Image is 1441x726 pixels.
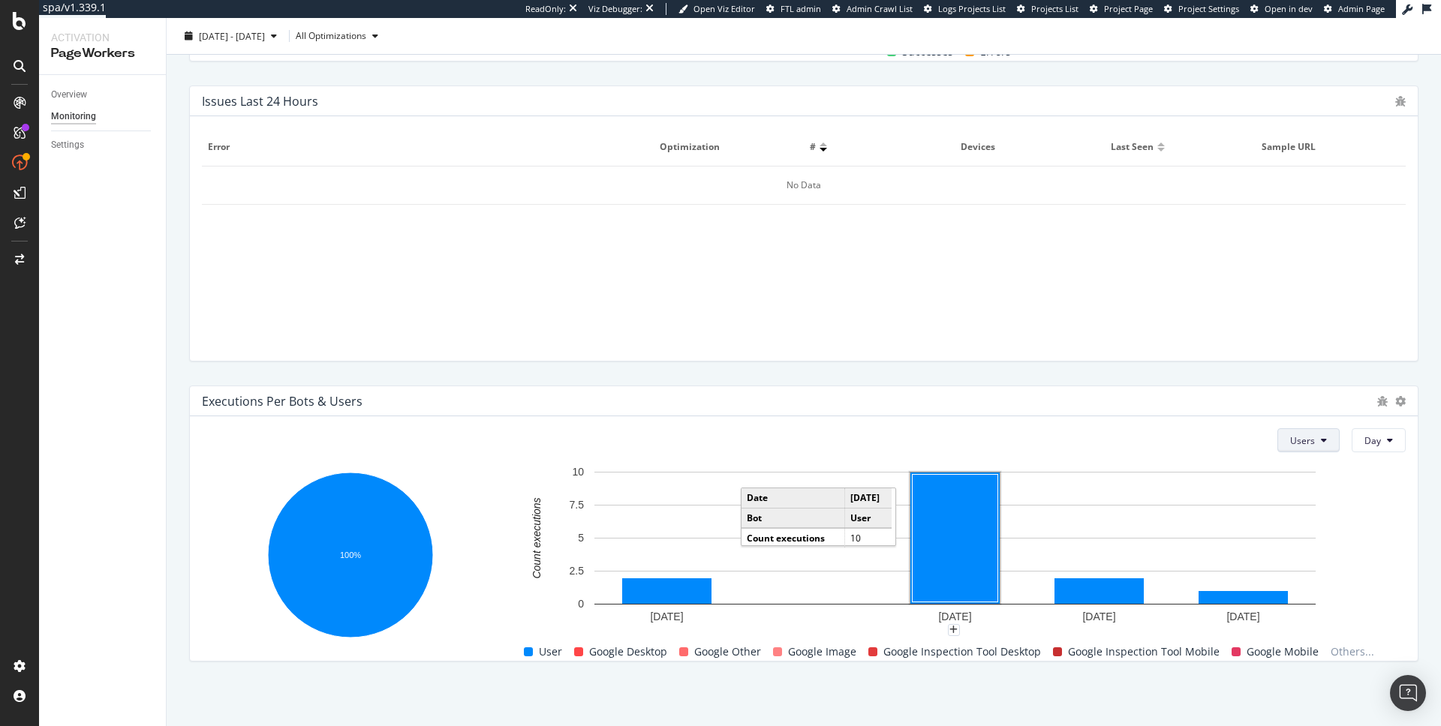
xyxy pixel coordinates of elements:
span: Error [208,140,644,154]
div: Overview [51,87,87,103]
span: Google Desktop [589,643,667,661]
span: Logs Projects List [938,3,1006,14]
span: [DATE] - [DATE] [199,29,265,42]
div: No Data [202,166,1406,205]
button: All Optimizations [296,24,384,48]
div: Executions per Bots & Users [202,394,363,409]
text: [DATE] [1082,610,1115,622]
div: Issues Last 24 Hours [202,94,318,109]
span: Project Page [1104,3,1153,14]
span: Day [1364,434,1381,447]
a: Overview [51,87,155,103]
span: User [539,643,562,661]
a: Logs Projects List [924,3,1006,15]
a: Admin Page [1324,3,1385,15]
div: Open Intercom Messenger [1390,675,1426,711]
div: plus [948,624,960,636]
text: [DATE] [938,610,971,622]
div: All Optimizations [296,31,366,40]
button: [DATE] - [DATE] [179,24,283,48]
text: Count executions [531,498,543,579]
span: Others... [1325,643,1380,661]
span: Optimization [660,140,795,154]
span: Google Inspection Tool Desktop [883,643,1041,661]
span: Admin Crawl List [847,3,913,14]
div: PageWorkers [51,45,154,62]
span: Google Mobile [1247,643,1319,661]
span: Project Settings [1178,3,1239,14]
span: FTL admin [781,3,821,14]
span: Google Inspection Tool Mobile [1068,643,1220,661]
a: Open in dev [1250,3,1313,15]
div: Settings [51,137,84,153]
a: FTL admin [766,3,821,15]
div: Viz Debugger: [588,3,642,15]
div: Activation [51,30,154,45]
a: Admin Crawl List [832,3,913,15]
a: Project Page [1090,3,1153,15]
text: 7.5 [570,499,585,511]
span: Open in dev [1265,3,1313,14]
text: 5 [578,532,584,544]
span: Devices [961,140,1096,154]
span: # [810,140,816,154]
text: [DATE] [650,610,683,622]
button: Users [1277,428,1340,452]
text: 2.5 [570,565,585,577]
span: Sample URL [1262,140,1397,154]
span: Open Viz Editor [693,3,755,14]
span: Projects List [1031,3,1078,14]
div: Monitoring [51,109,96,124]
div: ReadOnly: [525,3,566,15]
svg: A chart. [202,464,498,649]
span: Admin Page [1338,3,1385,14]
span: Google Image [788,643,856,661]
div: bug [1395,96,1406,106]
span: Last seen [1111,140,1154,154]
a: Project Settings [1164,3,1239,15]
text: 10 [572,466,584,478]
span: Google Other [694,643,761,661]
text: 100% [340,550,361,559]
svg: A chart. [504,464,1406,630]
a: Settings [51,137,155,153]
a: Projects List [1017,3,1078,15]
div: bug [1377,396,1388,406]
a: Monitoring [51,109,155,124]
text: [DATE] [1226,610,1259,622]
a: Open Viz Editor [678,3,755,15]
button: Day [1352,428,1406,452]
text: 0 [578,598,584,610]
span: Users [1290,434,1315,447]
